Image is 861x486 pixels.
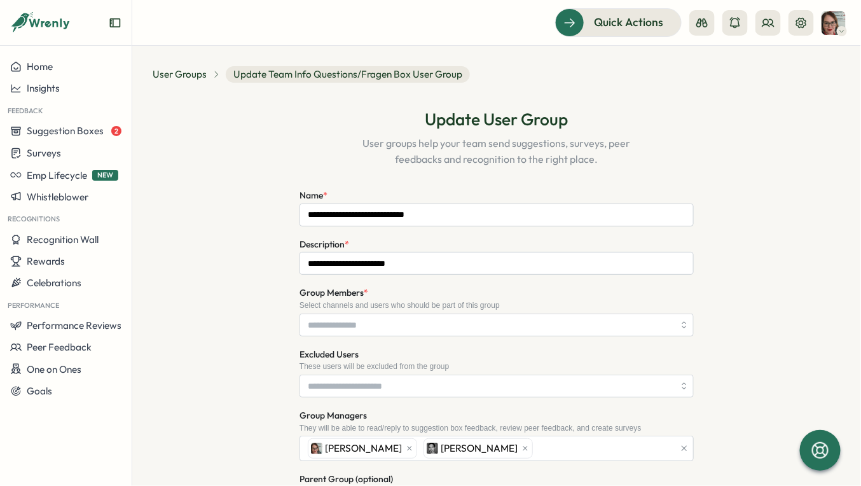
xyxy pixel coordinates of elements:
[27,191,88,203] span: Whistleblower
[27,147,61,159] span: Surveys
[27,82,60,94] span: Insights
[300,348,359,362] label: Excluded Users
[27,169,87,181] span: Emp Lifecycle
[27,125,104,137] span: Suggestion Boxes
[27,341,92,353] span: Peer Feedback
[27,319,121,331] span: Performance Reviews
[27,60,53,73] span: Home
[153,67,207,81] a: User Groups
[226,66,470,83] span: Update Team Info Questions/Fragen Box User Group
[300,301,694,310] div: Select channels and users who should be part of this group
[594,14,663,31] span: Quick Actions
[354,135,639,167] p: User groups help your team send suggestions, surveys, peer feedbacks and recognition to the right...
[27,385,52,397] span: Goals
[27,255,65,267] span: Rewards
[300,409,367,423] label: Group Managers
[27,363,81,375] span: One on Ones
[92,170,118,181] span: NEW
[441,441,518,455] span: [PERSON_NAME]
[300,424,694,433] div: They will be able to read/reply to suggestion box feedback, review peer feedback, and create surveys
[27,233,99,246] span: Recognition Wall
[427,443,438,454] img: Andre Roitzsch
[300,362,694,371] div: These users will be excluded from the group
[325,441,402,455] span: [PERSON_NAME]
[300,286,368,300] label: Group Members
[555,8,682,36] button: Quick Actions
[300,189,327,203] label: Name
[111,126,121,136] span: 2
[822,11,846,35] img: Julia Wilkens
[27,277,81,289] span: Celebrations
[109,17,121,29] button: Expand sidebar
[425,108,568,130] h1: Update User Group
[311,443,322,454] img: Julia Wilkens
[300,238,349,252] label: Description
